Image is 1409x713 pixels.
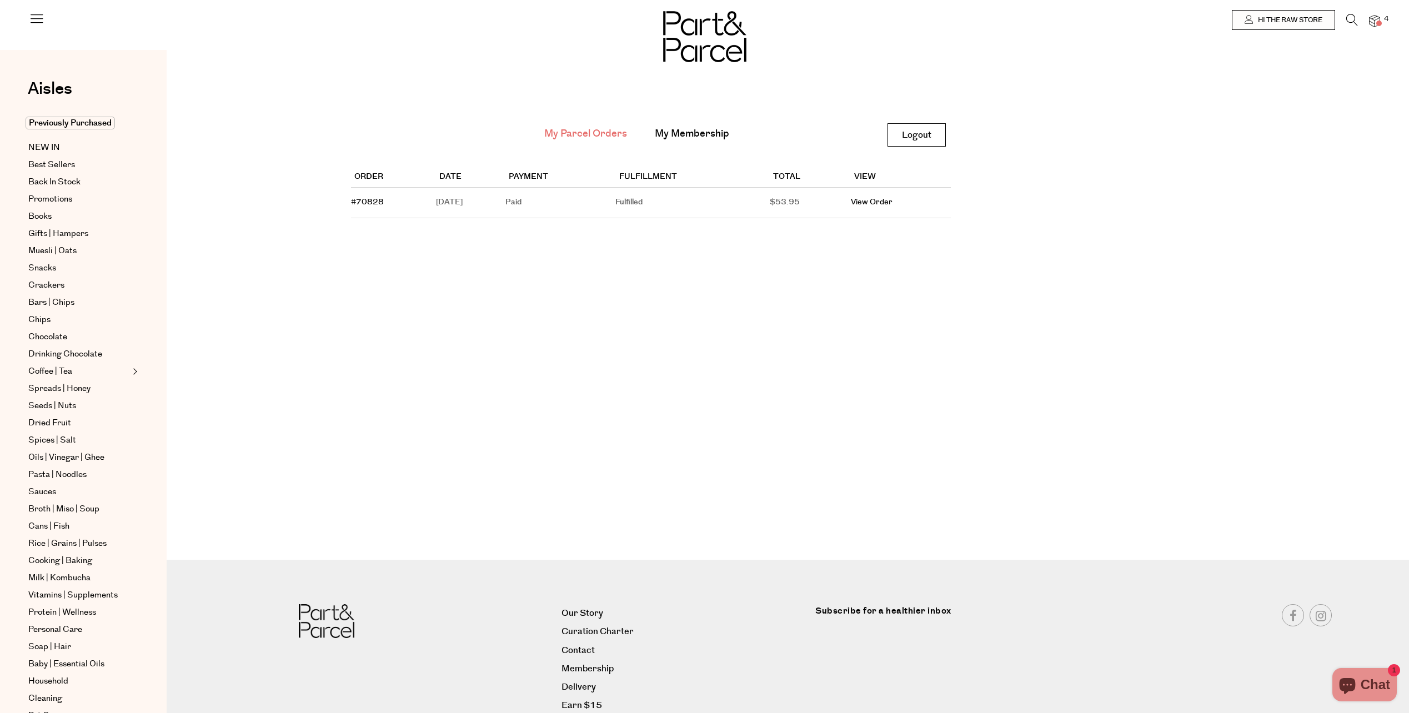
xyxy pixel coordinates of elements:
[28,279,64,292] span: Crackers
[28,399,76,413] span: Seeds | Nuts
[1255,16,1322,25] span: Hi the raw store
[770,167,851,188] th: Total
[28,313,129,327] a: Chips
[28,330,129,344] a: Chocolate
[28,175,81,189] span: Back In Stock
[28,193,72,206] span: Promotions
[1369,15,1380,27] a: 4
[28,692,62,705] span: Cleaning
[28,227,129,240] a: Gifts | Hampers
[28,675,68,688] span: Household
[28,640,71,654] span: Soap | Hair
[28,348,102,361] span: Drinking Chocolate
[1232,10,1335,30] a: Hi the raw store
[28,158,75,172] span: Best Sellers
[28,330,67,344] span: Chocolate
[28,520,69,533] span: Cans | Fish
[28,485,56,499] span: Sauces
[28,279,129,292] a: Crackers
[28,692,129,705] a: Cleaning
[28,158,129,172] a: Best Sellers
[615,167,770,188] th: Fulfillment
[28,468,87,481] span: Pasta | Noodles
[28,571,91,585] span: Milk | Kombucha
[28,227,88,240] span: Gifts | Hampers
[28,537,129,550] a: Rice | Grains | Pulses
[28,399,129,413] a: Seeds | Nuts
[28,365,72,378] span: Coffee | Tea
[351,167,436,188] th: Order
[28,175,129,189] a: Back In Stock
[28,193,129,206] a: Promotions
[28,262,56,275] span: Snacks
[28,503,99,516] span: Broth | Miso | Soup
[28,348,129,361] a: Drinking Chocolate
[655,127,729,141] a: My Membership
[130,365,138,378] button: Expand/Collapse Coffee | Tea
[28,657,104,671] span: Baby | Essential Oils
[544,127,627,141] a: My Parcel Orders
[851,197,892,208] a: View Order
[561,643,807,658] a: Contact
[28,416,129,430] a: Dried Fruit
[663,11,746,62] img: Part&Parcel
[28,141,60,154] span: NEW IN
[1329,668,1400,704] inbox-online-store-chat: Shopify online store chat
[28,262,129,275] a: Snacks
[851,167,950,188] th: View
[28,210,129,223] a: Books
[28,313,51,327] span: Chips
[887,123,946,147] a: Logout
[28,382,91,395] span: Spreads | Honey
[1381,14,1391,24] span: 4
[28,296,74,309] span: Bars | Chips
[28,589,118,602] span: Vitamins | Supplements
[28,675,129,688] a: Household
[561,661,807,676] a: Membership
[28,589,129,602] a: Vitamins | Supplements
[615,188,770,218] td: Fulfilled
[815,604,1077,626] label: Subscribe for a healthier inbox
[28,434,76,447] span: Spices | Salt
[436,188,505,218] td: [DATE]
[28,485,129,499] a: Sauces
[28,571,129,585] a: Milk | Kombucha
[28,503,129,516] a: Broth | Miso | Soup
[561,680,807,695] a: Delivery
[561,624,807,639] a: Curation Charter
[561,606,807,621] a: Our Story
[28,244,129,258] a: Muesli | Oats
[505,167,616,188] th: Payment
[28,117,129,130] a: Previously Purchased
[28,554,129,568] a: Cooking | Baking
[28,416,71,430] span: Dried Fruit
[28,623,129,636] a: Personal Care
[28,606,96,619] span: Protein | Wellness
[351,197,384,208] a: #70828
[299,604,354,638] img: Part&Parcel
[28,210,52,223] span: Books
[28,451,129,464] a: Oils | Vinegar | Ghee
[28,141,129,154] a: NEW IN
[28,81,72,108] a: Aisles
[28,537,107,550] span: Rice | Grains | Pulses
[28,77,72,101] span: Aisles
[28,468,129,481] a: Pasta | Noodles
[28,640,129,654] a: Soap | Hair
[561,698,807,713] a: Earn $15
[28,623,82,636] span: Personal Care
[28,657,129,671] a: Baby | Essential Oils
[26,117,115,129] span: Previously Purchased
[770,188,851,218] td: $53.95
[28,451,104,464] span: Oils | Vinegar | Ghee
[505,188,616,218] td: Paid
[28,296,129,309] a: Bars | Chips
[28,606,129,619] a: Protein | Wellness
[28,520,129,533] a: Cans | Fish
[28,244,77,258] span: Muesli | Oats
[28,382,129,395] a: Spreads | Honey
[28,365,129,378] a: Coffee | Tea
[28,434,129,447] a: Spices | Salt
[436,167,505,188] th: Date
[28,554,92,568] span: Cooking | Baking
